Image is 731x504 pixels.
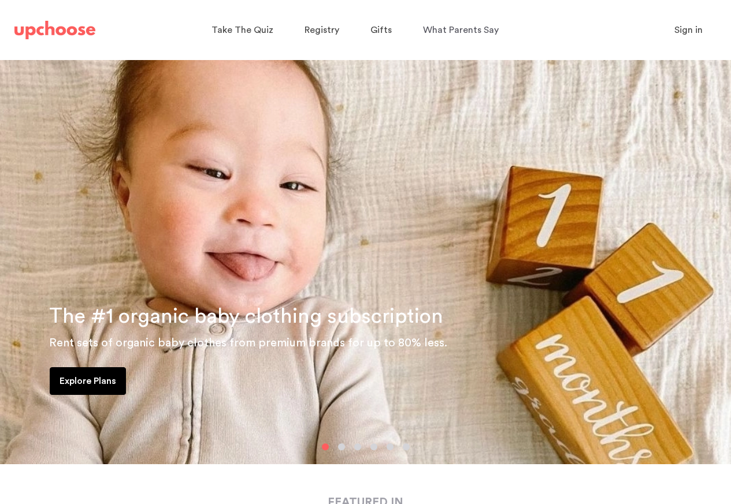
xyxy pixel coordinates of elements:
[60,374,116,388] p: Explore Plans
[423,25,499,35] span: What Parents Say
[305,25,339,35] span: Registry
[14,21,95,39] img: UpChoose
[14,18,95,42] a: UpChoose
[370,25,392,35] span: Gifts
[49,306,443,327] span: The #1 organic baby clothing subscription
[211,19,277,42] a: Take The Quiz
[211,25,273,35] span: Take The Quiz
[674,25,703,35] span: Sign in
[423,19,502,42] a: What Parents Say
[660,18,717,42] button: Sign in
[305,19,343,42] a: Registry
[49,334,717,352] p: Rent sets of organic baby clothes from premium brands for up to 80% less.
[370,19,395,42] a: Gifts
[50,367,126,395] a: Explore Plans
